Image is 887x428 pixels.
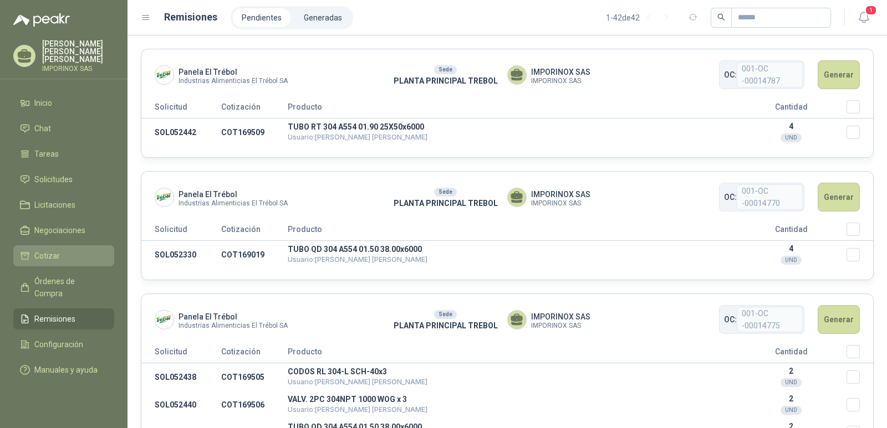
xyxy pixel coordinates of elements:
a: Licitaciones [13,194,114,215]
p: TUBO QD 304 A554 01.50 38.00x6000 [288,245,736,253]
a: Chat [13,118,114,139]
p: 2 [736,394,847,403]
span: IMPORINOX SAS [531,188,590,200]
a: Manuales y ayuda [13,359,114,380]
span: Industrias Alimenticias El Trébol SA [179,323,288,329]
span: Cotizar [34,250,60,262]
img: Logo peakr [13,13,70,27]
span: OC: [724,191,737,203]
span: 001-OC -00014775 [737,307,803,332]
p: PLANTA PRINCIPAL TREBOL [384,319,507,332]
th: Cotización [221,100,288,118]
td: COT169506 [221,391,288,419]
th: Cotización [221,223,288,241]
div: Sede [434,188,457,197]
span: Negociaciones [34,224,85,236]
span: Panela El Trébol [179,66,288,78]
h1: Remisiones [164,9,217,25]
td: Seleccionar/deseleccionar [847,241,873,269]
div: UND [781,406,802,415]
th: Cantidad [736,345,847,363]
span: IMPORINOX SAS [531,78,590,84]
span: IMPORINOX SAS [531,200,590,207]
th: Cantidad [736,223,847,241]
span: IMPORINOX SAS [531,323,590,329]
span: Panela El Trébol [179,188,288,200]
a: Tareas [13,143,114,164]
th: Solicitud [141,345,221,363]
a: Inicio [13,92,114,114]
span: Órdenes de Compra [34,275,104,300]
span: Usuario: [PERSON_NAME] [PERSON_NAME] [288,405,427,414]
a: Generadas [295,8,351,27]
div: UND [781,378,802,387]
th: Producto [288,100,736,118]
span: Licitaciones [34,199,75,211]
div: UND [781,256,802,265]
span: Usuario: [PERSON_NAME] [PERSON_NAME] [288,133,427,141]
th: Seleccionar/deseleccionar [847,100,873,118]
td: SOL052330 [141,241,221,269]
span: OC: [724,69,737,81]
td: SOL052438 [141,363,221,391]
span: Tareas [34,148,59,160]
button: 1 [854,8,874,28]
span: 001-OC -00014787 [737,62,803,87]
a: Solicitudes [13,169,114,190]
p: 2 [736,367,847,375]
span: 001-OC -00014770 [737,184,803,210]
p: VALV. 2PC 304NPT 1000 WOG x 3 [288,395,736,403]
img: Company Logo [155,66,174,84]
th: Producto [288,223,736,241]
img: Company Logo [155,188,174,207]
a: Cotizar [13,245,114,266]
a: Órdenes de Compra [13,271,114,304]
th: Seleccionar/deseleccionar [847,223,873,241]
button: Generar [818,60,860,89]
th: Seleccionar/deseleccionar [847,345,873,363]
span: IMPORINOX SAS [531,66,590,78]
a: Remisiones [13,308,114,329]
button: Generar [818,183,860,212]
td: Seleccionar/deseleccionar [847,363,873,391]
img: Company Logo [155,311,174,329]
span: Panela El Trébol [179,311,288,323]
a: Pendientes [233,8,290,27]
p: PLANTA PRINCIPAL TREBOL [384,197,507,209]
span: Chat [34,122,51,135]
span: Industrias Alimenticias El Trébol SA [179,78,288,84]
p: 4 [736,244,847,253]
p: IMPORINOX SAS [42,65,114,72]
span: IMPORINOX SAS [531,311,590,323]
div: 1 - 42 de 42 [606,9,675,27]
p: PLANTA PRINCIPAL TREBOL [384,75,507,87]
p: CODOS RL 304-L SCH-40x3 [288,368,736,375]
span: Remisiones [34,313,75,325]
span: OC: [724,313,737,326]
span: Inicio [34,97,52,109]
p: [PERSON_NAME] [PERSON_NAME] [PERSON_NAME] [42,40,114,63]
th: Cantidad [736,100,847,118]
td: SOL052440 [141,391,221,419]
span: Usuario: [PERSON_NAME] [PERSON_NAME] [288,255,427,264]
span: Industrias Alimenticias El Trébol SA [179,200,288,207]
td: COT169505 [221,363,288,391]
a: Configuración [13,334,114,355]
span: Manuales y ayuda [34,364,98,376]
div: Sede [434,310,457,319]
div: Sede [434,65,457,74]
th: Solicitud [141,223,221,241]
span: Solicitudes [34,173,73,185]
td: Seleccionar/deseleccionar [847,118,873,147]
td: Seleccionar/deseleccionar [847,391,873,419]
p: 4 [736,122,847,131]
span: 1 [865,5,877,16]
th: Cotización [221,345,288,363]
th: Producto [288,345,736,363]
td: COT169019 [221,241,288,269]
button: Generar [818,305,860,334]
th: Solicitud [141,100,221,118]
div: UND [781,133,802,142]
